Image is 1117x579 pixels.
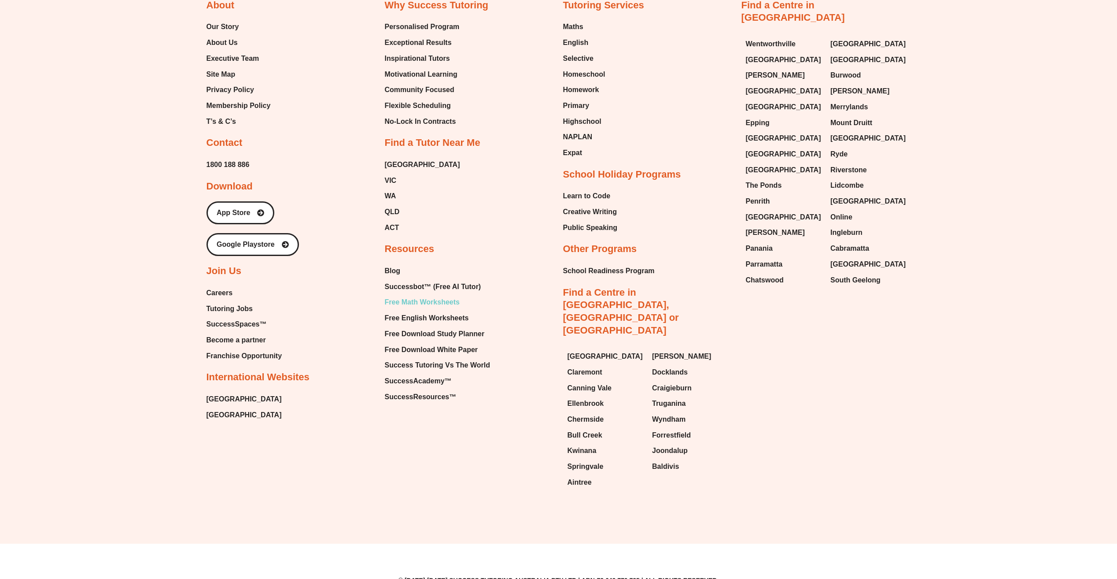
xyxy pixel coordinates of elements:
[830,85,907,98] a: [PERSON_NAME]
[746,69,805,82] span: [PERSON_NAME]
[385,20,460,33] span: Personalised Program
[385,36,452,49] span: Exceptional Results
[568,382,612,395] span: Canning Vale
[385,312,490,325] a: Free English Worksheets
[563,130,593,144] span: NAPLAN
[563,83,605,96] a: Homework
[385,221,399,234] span: ACT
[652,350,711,363] span: [PERSON_NAME]
[206,334,282,347] a: Become a partner
[206,201,274,224] a: App Store
[206,318,267,331] span: SuccessSpaces™
[830,53,906,67] span: [GEOGRAPHIC_DATA]
[830,274,881,287] span: South Geelong
[746,242,822,255] a: Panania
[830,85,889,98] span: [PERSON_NAME]
[652,429,728,442] a: Forrestfield
[746,258,783,271] span: Parramatta
[652,444,728,457] a: Joondalup
[652,350,728,363] a: [PERSON_NAME]
[568,366,602,379] span: Claremont
[206,68,236,81] span: Site Map
[206,233,299,256] a: Google Playstore
[385,312,469,325] span: Free English Worksheets
[746,211,821,224] span: [GEOGRAPHIC_DATA]
[563,264,655,278] span: School Readiness Program
[830,132,907,145] a: [GEOGRAPHIC_DATA]
[830,37,906,51] span: [GEOGRAPHIC_DATA]
[830,69,907,82] a: Burwood
[385,83,460,96] a: Community Focused
[563,146,605,160] a: Expat
[563,36,589,49] span: English
[652,382,728,395] a: Craigieburn
[746,195,822,208] a: Penrith
[568,413,604,426] span: Chermside
[746,242,773,255] span: Panania
[385,158,460,171] span: [GEOGRAPHIC_DATA]
[385,189,460,203] a: WA
[830,100,868,114] span: Merrylands
[746,163,821,177] span: [GEOGRAPHIC_DATA]
[385,221,460,234] a: ACT
[385,359,490,372] span: Success Tutoring Vs The World
[830,226,907,239] a: Ingleburn
[385,189,396,203] span: WA
[385,174,397,187] span: VIC
[385,375,490,388] a: SuccessAcademy™
[385,52,450,65] span: Inspirational Tutors
[652,413,686,426] span: Wyndham
[970,479,1117,579] iframe: Chat Widget
[652,413,728,426] a: Wyndham
[746,226,805,239] span: [PERSON_NAME]
[385,68,460,81] a: Motivational Learning
[385,99,451,112] span: Flexible Scheduling
[206,318,282,331] a: SuccessSpaces™
[563,83,599,96] span: Homework
[830,163,907,177] a: Riverstone
[746,85,822,98] a: [GEOGRAPHIC_DATA]
[206,115,271,128] a: T’s & C’s
[746,195,770,208] span: Penrith
[206,52,271,65] a: Executive Team
[217,209,250,216] span: App Store
[563,36,605,49] a: English
[206,83,271,96] a: Privacy Policy
[563,168,681,181] h2: School Holiday Programs
[746,148,821,161] span: [GEOGRAPHIC_DATA]
[830,258,907,271] a: [GEOGRAPHIC_DATA]
[385,36,460,49] a: Exceptional Results
[830,132,906,145] span: [GEOGRAPHIC_DATA]
[385,174,460,187] a: VIC
[563,146,582,160] span: Expat
[652,444,688,457] span: Joondalup
[206,302,253,315] span: Tutoring Jobs
[746,116,770,130] span: Epping
[830,179,864,192] span: Lidcombe
[746,53,821,67] span: [GEOGRAPHIC_DATA]
[746,274,784,287] span: Chatswood
[830,274,907,287] a: South Geelong
[385,280,490,293] a: Successbot™ (Free AI Tutor)
[206,408,282,422] span: [GEOGRAPHIC_DATA]
[206,158,250,171] span: 1800 188 886
[830,179,907,192] a: Lidcombe
[385,115,456,128] span: No-Lock In Contracts
[563,68,605,81] a: Homeschool
[746,100,821,114] span: [GEOGRAPHIC_DATA]
[746,179,822,192] a: The Ponds
[217,241,275,248] span: Google Playstore
[568,444,597,457] span: Kwinana
[563,20,605,33] a: Maths
[568,397,644,410] a: Ellenbrook
[206,371,310,384] h2: International Websites
[206,99,271,112] a: Membership Policy
[830,211,852,224] span: Online
[385,264,490,278] a: Blog
[746,116,822,130] a: Epping
[652,429,691,442] span: Forrestfield
[385,52,460,65] a: Inspirational Tutors
[206,180,253,193] h2: Download
[385,205,400,219] span: QLD
[385,343,478,356] span: Free Download White Paper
